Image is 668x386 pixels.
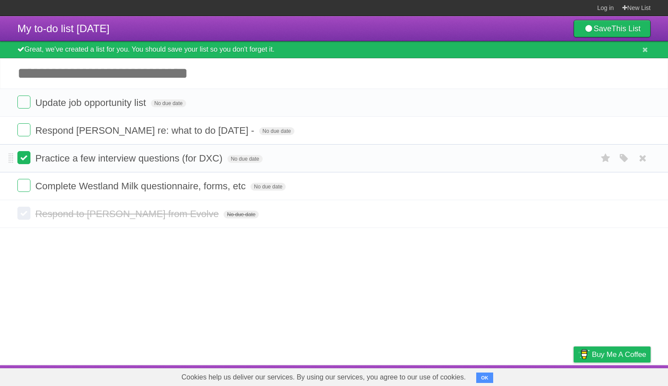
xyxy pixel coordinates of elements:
label: Done [17,207,30,220]
a: About [458,367,476,384]
label: Done [17,151,30,164]
span: My to-do list [DATE] [17,23,110,34]
img: Buy me a coffee [578,347,590,362]
a: Privacy [562,367,585,384]
a: Developers [487,367,522,384]
span: No due date [224,211,259,218]
span: Update job opportunity list [35,97,148,108]
span: Practice a few interview questions (for DXC) [35,153,224,164]
span: No due date [151,99,186,107]
a: SaveThis List [574,20,651,37]
label: Star task [598,151,614,165]
span: Complete Westland Milk questionnaire, forms, etc [35,181,248,191]
span: No due date [227,155,263,163]
span: Respond to [PERSON_NAME] from Evolve [35,208,221,219]
b: This List [611,24,641,33]
label: Done [17,123,30,136]
a: Terms [533,367,552,384]
button: OK [476,373,493,383]
span: Buy me a coffee [592,347,646,362]
span: No due date [259,127,294,135]
label: Done [17,96,30,109]
a: Suggest a feature [596,367,651,384]
a: Buy me a coffee [574,346,651,363]
label: Done [17,179,30,192]
span: Respond [PERSON_NAME] re: what to do [DATE] - [35,125,256,136]
span: Cookies help us deliver our services. By using our services, you agree to our use of cookies. [173,369,474,386]
span: No due date [250,183,286,191]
